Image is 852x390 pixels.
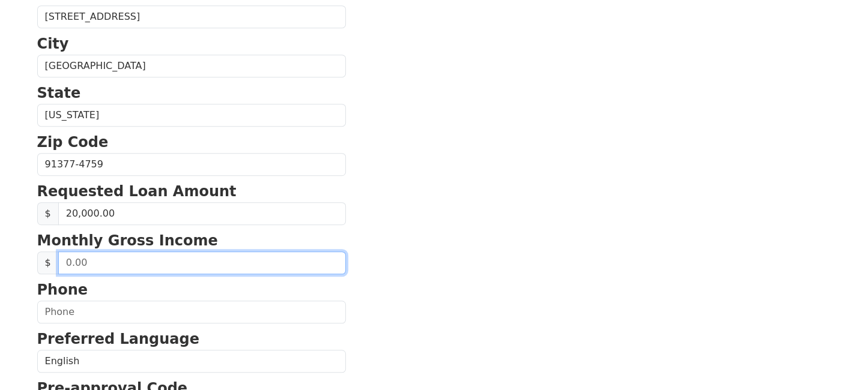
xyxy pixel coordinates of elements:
[37,134,109,151] strong: Zip Code
[37,301,346,323] input: Phone
[37,281,88,298] strong: Phone
[37,35,69,52] strong: City
[58,202,346,225] input: Requested Loan Amount
[37,230,346,251] p: Monthly Gross Income
[58,251,346,274] input: 0.00
[37,183,237,200] strong: Requested Loan Amount
[37,55,346,77] input: City
[37,153,346,176] input: Zip Code
[37,202,59,225] span: $
[37,85,81,101] strong: State
[37,251,59,274] span: $
[37,331,199,347] strong: Preferred Language
[37,5,346,28] input: Street Address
